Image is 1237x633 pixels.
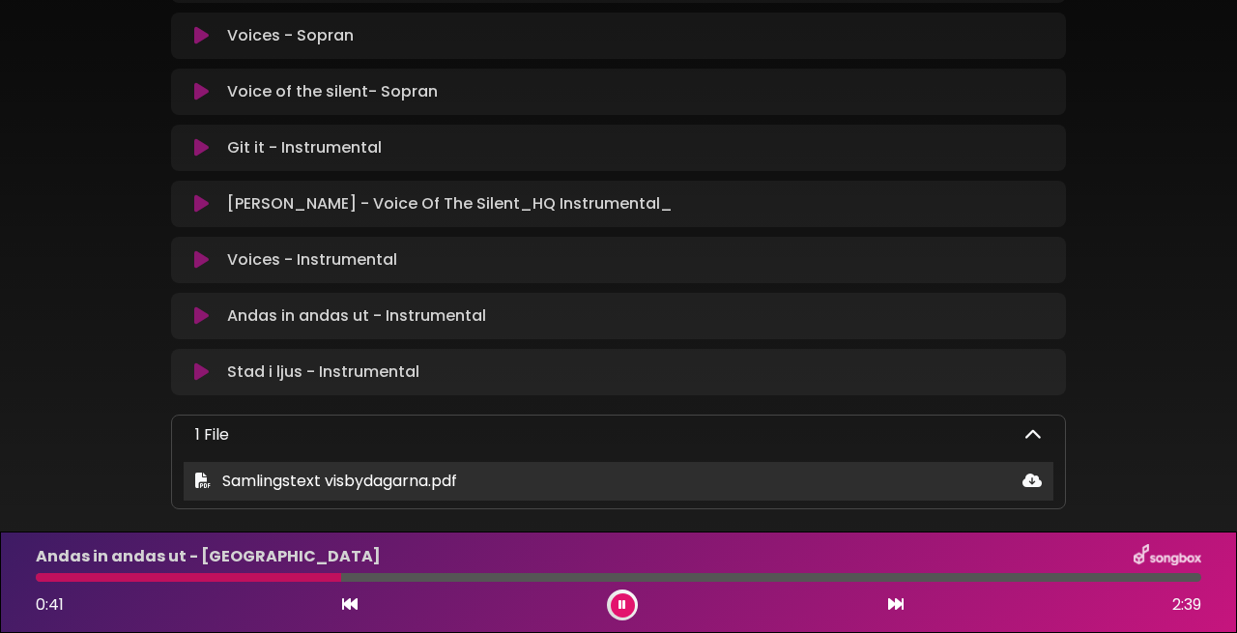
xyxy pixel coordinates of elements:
p: 1 File [195,423,229,446]
p: [PERSON_NAME] - Voice Of The Silent_HQ Instrumental_ [227,192,673,216]
span: Samlingstext visbydagarna.pdf [222,470,457,492]
p: Andas in andas ut - Instrumental [227,304,486,328]
img: songbox-logo-white.png [1134,544,1201,569]
p: Stad i ljus - Instrumental [227,360,419,384]
p: Git it - Instrumental [227,136,382,159]
p: Andas in andas ut - [GEOGRAPHIC_DATA] [36,545,381,568]
p: Voice of the silent- Sopran [227,80,438,103]
p: Voices - Sopran [227,24,354,47]
p: Voices - Instrumental [227,248,397,272]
